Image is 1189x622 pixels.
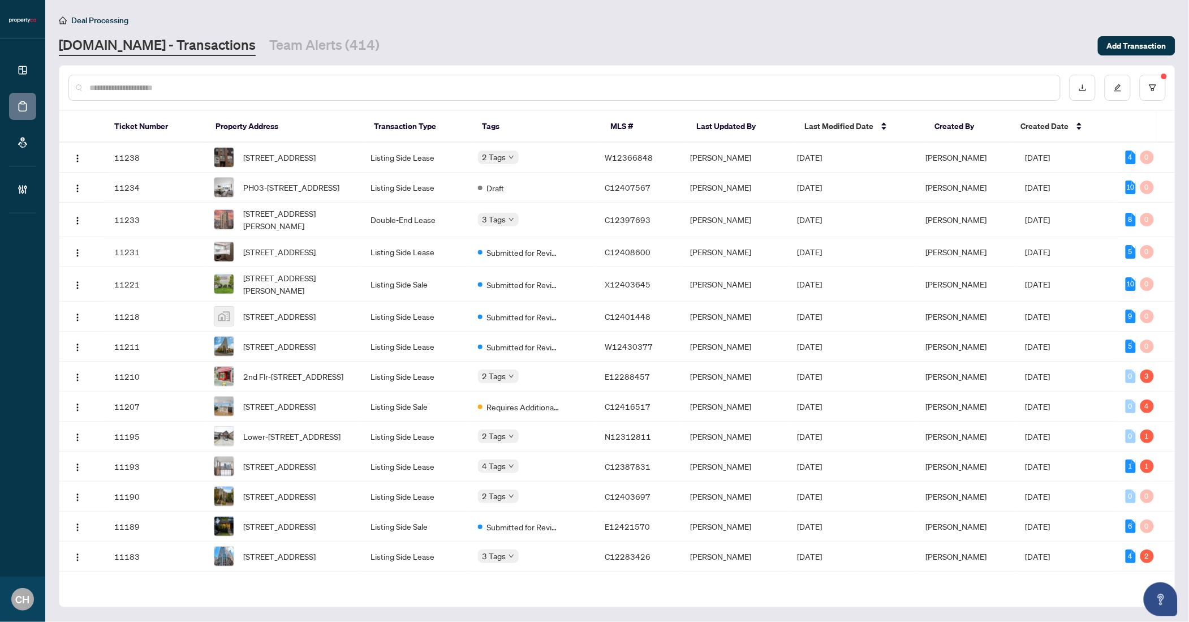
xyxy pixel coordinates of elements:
span: C12283426 [605,551,650,561]
span: X12403645 [605,279,650,289]
span: Submitted for Review [487,246,561,259]
img: thumbnail-img [214,367,234,386]
img: thumbnail-img [214,274,234,294]
span: [DATE] [798,182,822,192]
div: 5 [1126,340,1136,353]
td: 11233 [105,203,205,237]
div: 9 [1126,310,1136,323]
button: Logo [68,367,87,385]
img: thumbnail-img [214,427,234,446]
span: C12416517 [605,401,650,411]
span: Created Date [1021,120,1069,132]
td: 11210 [105,362,205,392]
div: 1 [1140,460,1154,473]
span: [PERSON_NAME] [926,215,987,225]
img: Logo [73,373,82,382]
th: Last Updated By [688,111,796,143]
button: Add Transaction [1098,36,1175,55]
td: [PERSON_NAME] [681,512,788,542]
span: [PERSON_NAME] [926,279,987,289]
span: C12387831 [605,461,650,471]
div: 0 [1140,340,1154,353]
td: Listing Side Lease [362,422,469,452]
span: [DATE] [1026,461,1050,471]
span: down [509,434,514,439]
span: 2 Tags [483,370,506,383]
td: 11207 [105,392,205,422]
span: [DATE] [1026,247,1050,257]
td: Listing Side Sale [362,267,469,302]
img: thumbnail-img [214,397,234,416]
img: logo [9,17,36,24]
div: 1 [1140,430,1154,443]
td: 11189 [105,512,205,542]
span: [DATE] [798,311,822,321]
td: 11211 [105,332,205,362]
td: Listing Side Lease [362,362,469,392]
img: thumbnail-img [214,210,234,229]
button: Logo [68,275,87,293]
td: [PERSON_NAME] [681,203,788,237]
td: 11238 [105,143,205,173]
span: C12408600 [605,247,650,257]
img: thumbnail-img [214,547,234,566]
img: thumbnail-img [214,178,234,197]
span: Submitted for Review [487,521,561,533]
div: 4 [1126,550,1136,563]
th: Property Address [206,111,365,143]
span: [DATE] [798,491,822,501]
span: Lower-[STREET_ADDRESS] [243,430,341,443]
span: [PERSON_NAME] [926,401,987,411]
span: [DATE] [1026,341,1050,351]
img: thumbnail-img [214,148,234,167]
div: 0 [1140,310,1154,323]
span: [PERSON_NAME] [926,182,987,192]
div: 0 [1140,245,1154,259]
div: 0 [1140,213,1154,226]
button: download [1070,75,1096,101]
td: [PERSON_NAME] [681,362,788,392]
span: down [509,494,514,499]
button: Open asap [1144,582,1178,616]
td: [PERSON_NAME] [681,422,788,452]
span: [PERSON_NAME] [926,551,987,561]
span: [DATE] [798,431,822,441]
img: thumbnail-img [214,487,234,506]
span: [DATE] [798,247,822,257]
img: Logo [73,433,82,442]
span: [DATE] [1026,551,1050,561]
span: [DATE] [798,279,822,289]
div: 6 [1126,520,1136,533]
div: 8 [1126,213,1136,226]
span: W12366848 [605,152,653,162]
td: [PERSON_NAME] [681,452,788,482]
span: [DATE] [1026,431,1050,441]
span: C12397693 [605,215,650,225]
td: Listing Side Lease [362,542,469,572]
button: edit [1105,75,1131,101]
div: 0 [1140,490,1154,503]
td: [PERSON_NAME] [681,392,788,422]
span: PH03-[STREET_ADDRESS] [243,181,339,194]
button: Logo [68,211,87,229]
span: 3 Tags [483,213,506,226]
span: Draft [487,182,505,194]
span: down [509,155,514,160]
span: C12401448 [605,311,650,321]
a: Team Alerts (414) [269,36,380,56]
span: Submitted for Review [487,311,561,323]
span: down [509,554,514,559]
span: C12403697 [605,491,650,501]
div: 3 [1140,370,1154,383]
div: 0 [1140,520,1154,533]
img: Logo [73,523,82,532]
img: Logo [73,281,82,290]
span: [DATE] [1026,311,1050,321]
span: [STREET_ADDRESS] [243,340,316,353]
span: [DATE] [798,371,822,381]
span: [STREET_ADDRESS] [243,400,316,413]
td: 11231 [105,237,205,267]
span: [DATE] [798,521,822,531]
img: Logo [73,553,82,562]
td: 11193 [105,452,205,482]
